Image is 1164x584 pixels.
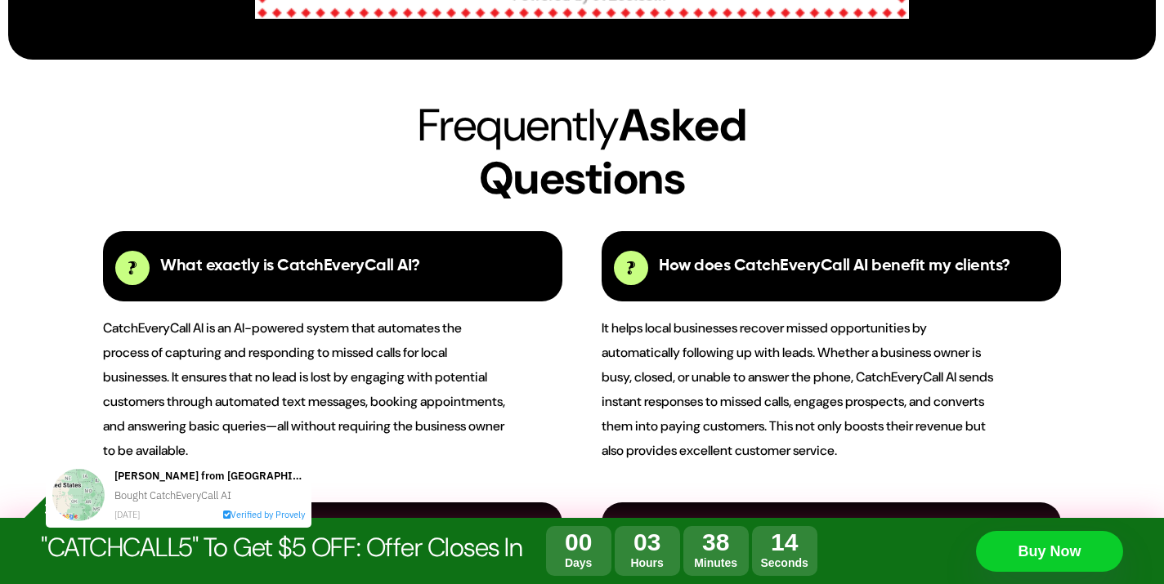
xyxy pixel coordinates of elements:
[647,528,661,555] span: 3
[82,20,272,36] div: [PERSON_NAME] from [GEOGRAPHIC_DATA]
[579,528,593,555] span: 0
[602,308,1061,463] div: It helps local businesses recover missed opportunities by automatically following up with leads. ...
[614,251,648,285] span: Q:
[44,99,1120,225] h2: Frequently
[785,528,799,555] span: 4
[82,58,161,72] div: [DATE]
[615,556,680,569] span: Hours
[771,528,785,555] span: 1
[103,308,562,463] div: CatchEveryCall AI is an AI-powered system that automates the process of capturing and responding ...
[976,531,1123,572] a: Buy Now
[633,528,647,555] span: 0
[716,528,730,555] span: 8
[702,528,716,555] span: 3
[82,36,272,59] p: Bought CatchEveryCall AI
[565,528,579,555] span: 0
[20,20,72,72] img: avatar
[683,556,749,569] span: Minutes
[619,96,747,154] span: Asked
[115,251,150,285] span: Q:
[752,556,817,569] span: Seconds
[602,502,1061,573] h4: Can I offer this service to multiple clients?
[41,530,522,564] span: "CATCHCALL5" To Get $5 OFF: Offer Closes In
[103,231,562,301] h4: What exactly is CatchEveryCall AI?
[602,231,1061,301] h4: How does CatchEveryCall AI benefit my clients?
[479,149,686,207] span: Questions
[190,60,272,71] a: Verified by Provely
[546,556,611,569] span: Days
